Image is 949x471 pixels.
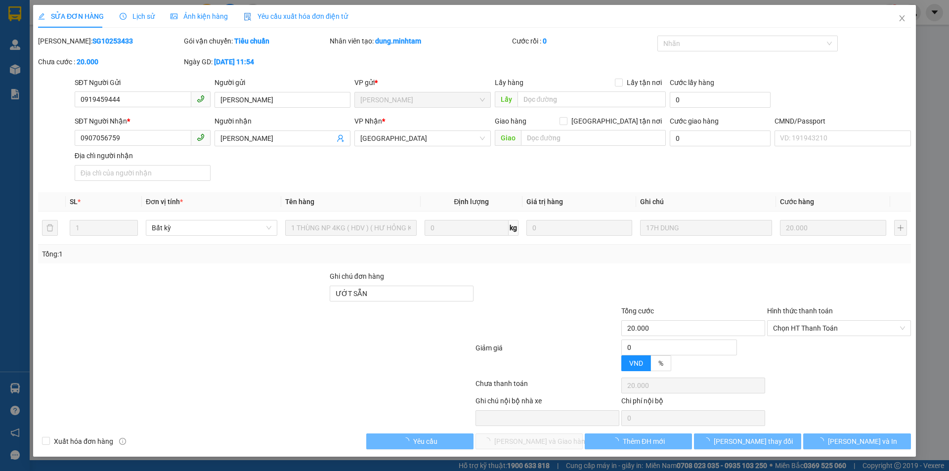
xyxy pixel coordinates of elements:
[804,433,911,449] button: [PERSON_NAME] và In
[38,56,182,67] div: Chưa cước :
[171,13,177,20] span: picture
[509,220,518,236] span: kg
[637,192,776,212] th: Ghi chú
[495,130,521,146] span: Giao
[526,220,633,236] input: 0
[670,92,771,108] input: Cước lấy hàng
[3,4,83,12] span: 13:14-
[894,220,907,236] button: plus
[355,77,491,88] div: VP gửi
[361,92,485,107] span: Hồ Chí Minh
[355,117,383,125] span: VP Nhận
[3,72,120,90] span: Tên hàng:
[42,249,366,259] div: Tổng: 1
[38,12,104,20] span: SỬA ĐƠN HÀNG
[612,437,623,444] span: loading
[244,12,348,20] span: Yêu cầu xuất hóa đơn điện tử
[42,220,58,236] button: delete
[775,116,910,127] div: CMND/Passport
[197,133,205,141] span: phone
[714,436,793,447] span: [PERSON_NAME] thay đổi
[585,433,692,449] button: Thêm ĐH mới
[521,130,666,146] input: Dọc đường
[366,433,474,449] button: Yêu cầu
[330,272,384,280] label: Ghi chú đơn hàng
[495,91,518,107] span: Lấy
[361,131,485,146] span: Tiền Giang
[495,117,526,125] span: Giao hàng
[694,433,801,449] button: [PERSON_NAME] thay đổi
[337,134,345,142] span: user-add
[3,44,76,51] span: N.gửi:
[119,438,126,445] span: info-circle
[244,13,252,21] img: icon
[92,37,133,45] b: SG10253433
[474,343,620,376] div: Giảm giá
[184,36,328,46] div: Gói vận chuyển:
[703,437,714,444] span: loading
[512,36,656,46] div: Cước rồi :
[75,77,211,88] div: SĐT Người Gửi
[567,116,666,127] span: [GEOGRAPHIC_DATA] tận nơi
[780,220,886,236] input: 0
[474,378,620,395] div: Chưa thanh toán
[44,53,94,60] span: 16:07:35 [DATE]
[75,116,211,127] div: SĐT Người Nhận
[621,307,654,315] span: Tổng cước
[215,77,350,88] div: Người gửi
[330,286,474,301] input: Ghi chú đơn hàng
[495,79,523,86] span: Lấy hàng
[475,433,583,449] button: [PERSON_NAME] và Giao hàng
[75,150,211,161] div: Địa chỉ người nhận
[413,436,437,447] span: Yêu cầu
[475,395,619,410] div: Ghi chú nội bộ nhà xe
[828,436,897,447] span: [PERSON_NAME] và In
[152,220,271,235] span: Bất kỳ
[38,13,45,20] span: edit
[38,36,182,46] div: [PERSON_NAME]:
[3,62,80,69] span: N.nhận:
[285,220,417,236] input: VD: Bàn, Ghế
[43,5,83,12] span: [PERSON_NAME]
[780,198,814,206] span: Cước hàng
[58,22,114,33] span: SG10253541
[623,77,666,88] span: Lấy tận nơi
[641,220,772,236] input: Ghi Chú
[285,198,314,206] span: Tên hàng
[35,22,113,33] strong: MĐH:
[402,437,413,444] span: loading
[26,62,41,69] span: HẢI -
[767,307,833,315] label: Hình thức thanh toán
[670,130,771,146] input: Cước giao hàng
[48,13,100,21] strong: PHIẾU TRẢ HÀNG
[526,198,563,206] span: Giá trị hàng
[330,36,510,46] div: Nhân viên tạo:
[214,58,254,66] b: [DATE] 11:54
[197,95,205,103] span: phone
[50,436,117,447] span: Xuất hóa đơn hàng
[146,198,183,206] span: Đơn vị tính
[215,116,350,127] div: Người nhận
[41,62,80,69] span: 0903681735
[3,53,43,60] span: Ngày/ giờ gửi:
[888,5,916,33] button: Close
[623,436,665,447] span: Thêm ĐH mới
[20,4,83,12] span: [DATE]-
[898,14,906,22] span: close
[20,44,76,51] span: TÂM-
[184,56,328,67] div: Ngày GD:
[629,359,643,367] span: VND
[70,198,78,206] span: SL
[3,69,120,91] span: 1 K THÙNG NP 5KG,1 THÙNG DẸP NP 1KG
[375,37,421,45] b: dung.minhtam
[37,44,76,51] span: 0903635068
[234,37,269,45] b: Tiêu chuẩn
[120,13,127,20] span: clock-circle
[75,165,211,181] input: Địa chỉ của người nhận
[543,37,547,45] b: 0
[670,117,719,125] label: Cước giao hàng
[658,359,663,367] span: %
[817,437,828,444] span: loading
[171,12,228,20] span: Ảnh kiện hàng
[518,91,666,107] input: Dọc đường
